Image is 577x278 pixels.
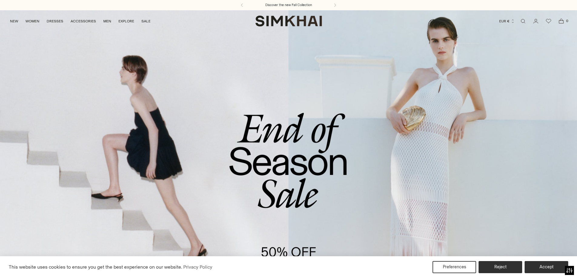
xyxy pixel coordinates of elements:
[9,264,182,270] span: This website uses cookies to ensure you get the best experience on our website.
[118,15,134,28] a: EXPLORE
[25,15,39,28] a: WOMEN
[433,261,476,273] button: Preferences
[499,15,515,28] button: EUR €
[141,15,151,28] a: SALE
[542,15,555,27] a: Wishlist
[517,15,529,27] a: Open search modal
[564,18,570,24] span: 0
[530,15,542,27] a: Go to the account page
[265,3,312,8] a: Discover the new Fall Collection
[255,15,322,27] a: SIMKHAI
[182,263,213,272] a: Privacy Policy (opens in a new tab)
[103,15,111,28] a: MEN
[47,15,63,28] a: DRESSES
[525,261,568,273] button: Accept
[10,15,18,28] a: NEW
[479,261,522,273] button: Reject
[71,15,96,28] a: ACCESSORIES
[555,15,567,27] a: Open cart modal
